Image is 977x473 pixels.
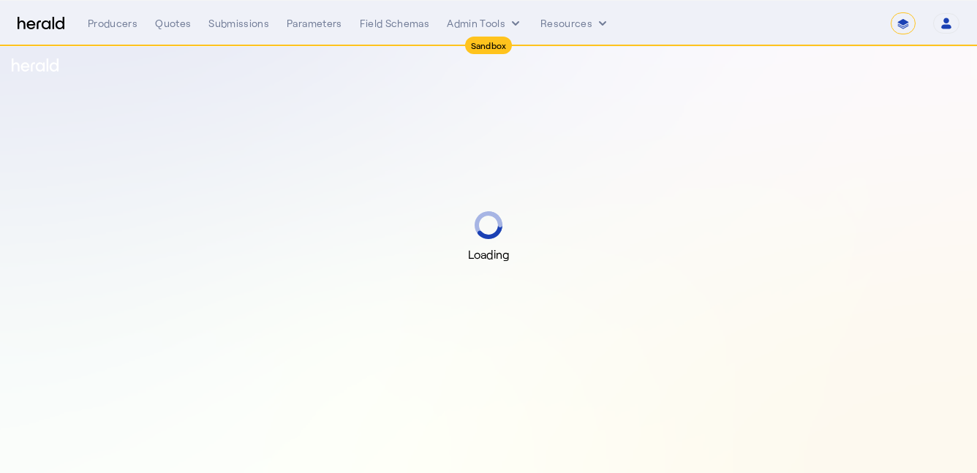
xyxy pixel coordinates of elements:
[18,17,64,31] img: Herald Logo
[155,16,191,31] div: Quotes
[447,16,523,31] button: internal dropdown menu
[540,16,610,31] button: Resources dropdown menu
[88,16,137,31] div: Producers
[360,16,430,31] div: Field Schemas
[287,16,342,31] div: Parameters
[208,16,269,31] div: Submissions
[465,37,513,54] div: Sandbox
